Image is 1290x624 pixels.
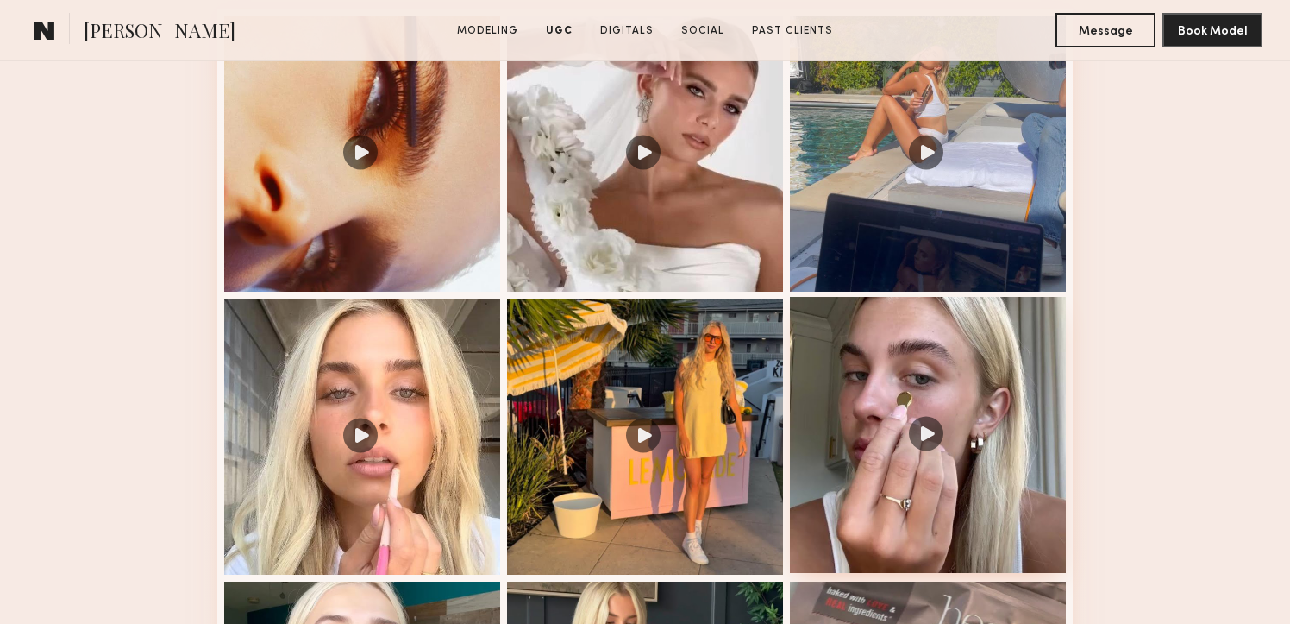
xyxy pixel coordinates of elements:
[745,23,840,39] a: Past Clients
[1162,13,1262,47] button: Book Model
[450,23,525,39] a: Modeling
[674,23,731,39] a: Social
[1162,22,1262,37] a: Book Model
[84,17,235,47] span: [PERSON_NAME]
[1055,13,1155,47] button: Message
[539,23,579,39] a: UGC
[593,23,661,39] a: Digitals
